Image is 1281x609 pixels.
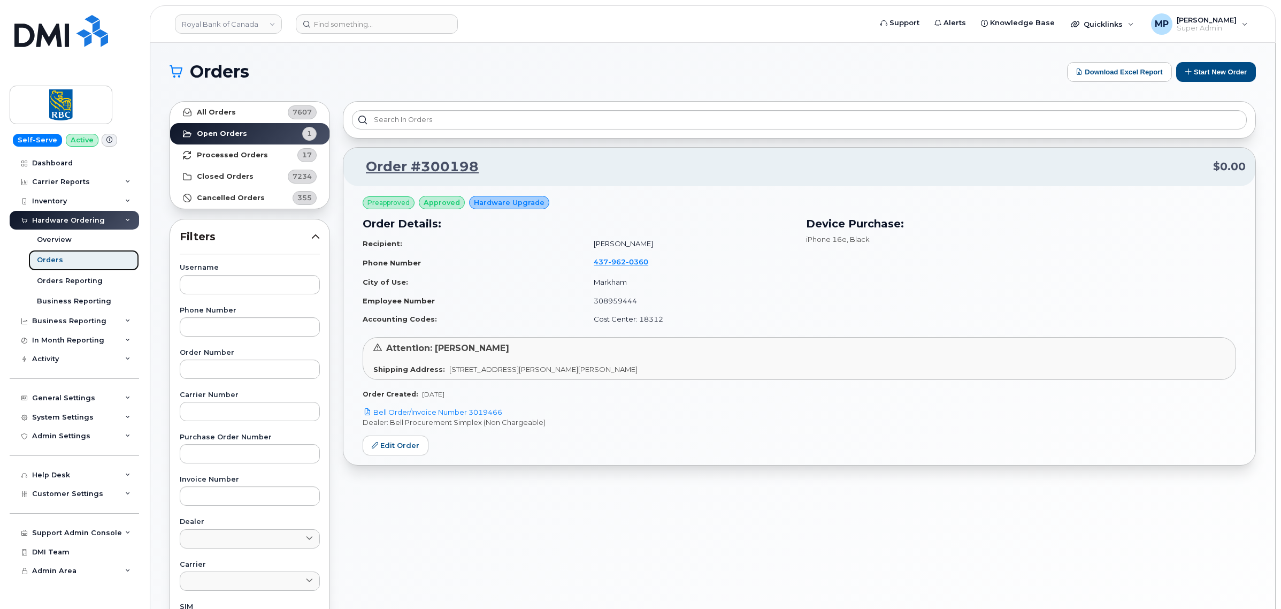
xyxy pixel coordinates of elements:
[363,436,428,455] a: Edit Order
[584,310,793,329] td: Cost Center: 18312
[367,198,410,208] span: Preapproved
[180,434,320,441] label: Purchase Order Number
[363,408,502,416] a: Bell Order/Invoice Number 3019466
[608,257,626,266] span: 962
[363,278,408,286] strong: City of Use:
[806,235,847,243] span: iPhone 16e
[190,64,249,80] span: Orders
[626,257,648,266] span: 0360
[422,390,444,398] span: [DATE]
[1213,159,1246,174] span: $0.00
[180,264,320,271] label: Username
[353,157,479,177] a: Order #300198
[594,257,661,266] a: 4379620360
[170,144,329,166] a: Processed Orders17
[180,561,320,568] label: Carrier
[180,519,320,526] label: Dealer
[197,130,247,138] strong: Open Orders
[197,108,236,117] strong: All Orders
[1067,62,1172,82] button: Download Excel Report
[293,171,312,181] span: 7234
[180,229,311,245] span: Filters
[847,235,870,243] span: , Black
[170,123,329,144] a: Open Orders1
[363,390,418,398] strong: Order Created:
[170,187,329,209] a: Cancelled Orders355
[307,128,312,139] span: 1
[302,150,312,160] span: 17
[180,349,320,356] label: Order Number
[474,197,544,208] span: Hardware Upgrade
[1176,62,1256,82] button: Start New Order
[180,307,320,314] label: Phone Number
[197,194,265,202] strong: Cancelled Orders
[363,296,435,305] strong: Employee Number
[584,234,793,253] td: [PERSON_NAME]
[363,239,402,248] strong: Recipient:
[584,273,793,292] td: Markham
[449,365,638,374] span: [STREET_ADDRESS][PERSON_NAME][PERSON_NAME]
[170,166,329,187] a: Closed Orders7234
[197,172,254,181] strong: Closed Orders
[297,193,312,203] span: 355
[584,292,793,310] td: 308959444
[180,476,320,483] label: Invoice Number
[197,151,268,159] strong: Processed Orders
[373,365,445,374] strong: Shipping Address:
[363,417,1236,428] p: Dealer: Bell Procurement Simplex (Non Chargeable)
[363,216,793,232] h3: Order Details:
[293,107,312,117] span: 7607
[363,315,437,323] strong: Accounting Codes:
[386,343,509,353] span: Attention: [PERSON_NAME]
[180,392,320,399] label: Carrier Number
[806,216,1237,232] h3: Device Purchase:
[170,102,329,123] a: All Orders7607
[352,110,1247,130] input: Search in orders
[363,258,421,267] strong: Phone Number
[594,257,648,266] span: 437
[424,197,460,208] span: approved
